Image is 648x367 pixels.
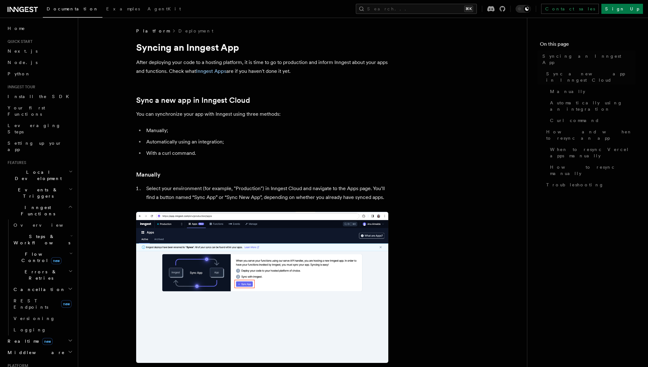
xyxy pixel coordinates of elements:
a: Node.js [5,57,74,68]
button: Toggle dark mode [516,5,531,13]
a: Versioning [11,313,74,324]
span: Realtime [5,338,53,344]
a: REST Endpointsnew [11,295,74,313]
a: Automatically using an integration [547,97,635,115]
span: Overview [14,223,78,228]
span: AgentKit [148,6,181,11]
span: When to resync Vercel apps manually [550,146,635,159]
li: Automatically using an integration; [144,137,388,146]
a: Deployment [178,28,213,34]
span: Automatically using an integration [550,100,635,112]
span: REST Endpoints [14,298,48,310]
a: Documentation [43,2,102,18]
span: Setting up your app [8,141,62,152]
span: Versioning [14,316,55,321]
span: Examples [106,6,140,11]
span: How to resync manually [550,164,635,177]
span: Manually [550,88,585,95]
a: Examples [102,2,144,17]
span: Install the SDK [8,94,73,99]
li: With a curl command. [144,149,388,158]
a: AgentKit [144,2,185,17]
a: Sync a new app in Inngest Cloud [136,96,250,105]
button: Flow Controlnew [11,248,74,266]
span: Errors & Retries [11,269,68,281]
button: Local Development [5,166,74,184]
span: Quick start [5,39,32,44]
a: Python [5,68,74,79]
span: Your first Functions [8,105,45,117]
button: Cancellation [11,284,74,295]
h4: On this page [540,40,635,50]
span: Cancellation [11,286,66,293]
a: Your first Functions [5,102,74,120]
a: Logging [11,324,74,335]
span: Home [8,25,25,32]
button: Steps & Workflows [11,231,74,248]
button: Events & Triggers [5,184,74,202]
span: Sync a new app in Inngest Cloud [546,71,635,83]
a: Troubleshooting [544,179,635,190]
a: Install the SDK [5,91,74,102]
button: Search...⌘K [356,4,477,14]
span: Platform [136,28,170,34]
span: Troubleshooting [546,182,604,188]
a: How to resync manually [547,161,635,179]
a: Next.js [5,45,74,57]
span: Middleware [5,349,65,356]
span: Logging [14,327,46,332]
span: Inngest tour [5,84,35,90]
p: After deploying your code to a hosting platform, it is time to go to production and inform Innges... [136,58,388,76]
a: Manually [136,170,160,179]
span: Documentation [47,6,99,11]
span: Next.js [8,49,38,54]
kbd: ⌘K [464,6,473,12]
span: Local Development [5,169,69,182]
span: Python [8,71,31,76]
a: Contact sales [541,4,599,14]
button: Middleware [5,347,74,358]
a: Sync a new app in Inngest Cloud [544,68,635,86]
span: new [42,338,53,345]
span: Steps & Workflows [11,233,70,246]
img: Inngest Cloud screen with sync App button when you have no apps synced yet [136,212,388,363]
button: Errors & Retries [11,266,74,284]
span: Events & Triggers [5,187,69,199]
span: Node.js [8,60,38,65]
button: Inngest Functions [5,202,74,219]
a: Manually [547,86,635,97]
a: When to resync Vercel apps manually [547,144,635,161]
span: new [61,300,72,308]
a: Overview [11,219,74,231]
a: Home [5,23,74,34]
a: Curl command [547,115,635,126]
li: Select your environment (for example, "Production") in Inngest Cloud and navigate to the Apps pag... [144,184,388,202]
span: new [51,257,61,264]
a: Setting up your app [5,137,74,155]
h1: Syncing an Inngest App [136,42,388,53]
a: Leveraging Steps [5,120,74,137]
li: Manually; [144,126,388,135]
span: Leveraging Steps [8,123,61,134]
span: Features [5,160,26,165]
a: Sign Up [601,4,643,14]
span: Syncing an Inngest App [542,53,635,66]
a: Inngest Apps [196,68,226,74]
div: Inngest Functions [5,219,74,335]
span: Flow Control [11,251,69,264]
span: How and when to resync an app [546,129,635,141]
span: Inngest Functions [5,204,68,217]
a: How and when to resync an app [544,126,635,144]
button: Realtimenew [5,335,74,347]
span: Curl command [550,117,599,124]
a: Syncing an Inngest App [540,50,635,68]
p: You can synchronize your app with Inngest using three methods: [136,110,388,119]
